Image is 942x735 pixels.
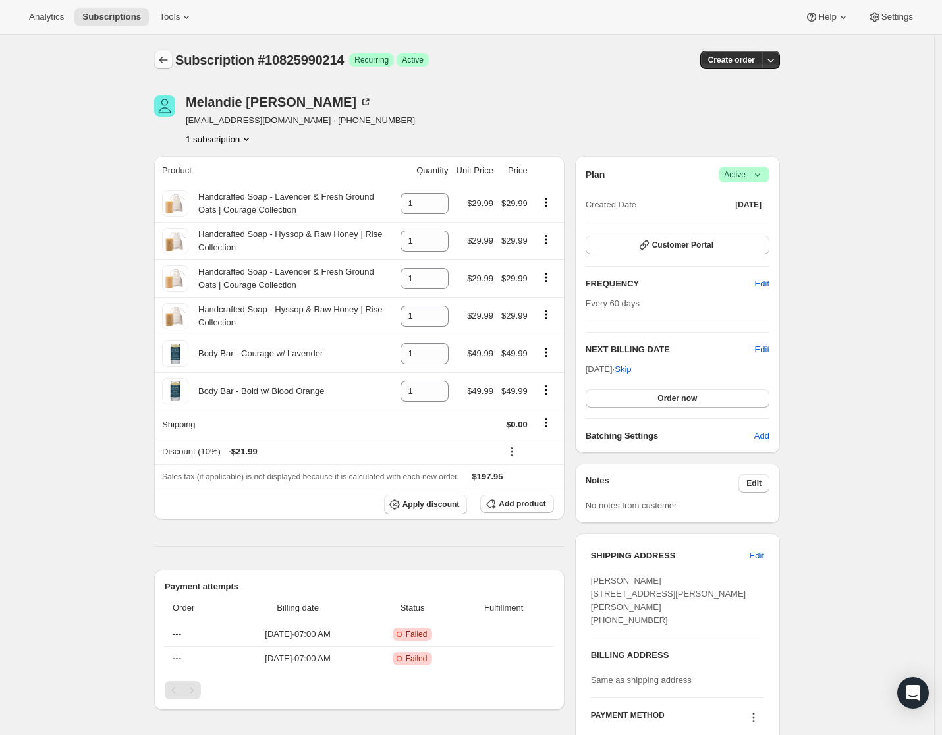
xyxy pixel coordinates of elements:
span: Add [754,429,769,443]
span: [DATE] · [586,364,632,374]
span: Billing date [233,601,364,614]
span: $29.99 [501,198,528,208]
span: $29.99 [467,198,493,208]
div: Handcrafted Soap - Lavender & Fresh Ground Oats | Courage Collection [188,190,393,217]
span: Customer Portal [652,240,713,250]
button: Product actions [536,232,557,247]
img: product img [162,190,188,217]
th: Shipping [154,410,397,439]
div: Handcrafted Soap - Hyssop & Raw Honey | Rise Collection [188,303,393,329]
img: product img [162,303,188,329]
div: Melandie [PERSON_NAME] [186,95,372,109]
button: Edit [747,273,777,294]
span: $197.95 [472,472,503,481]
div: Handcrafted Soap - Hyssop & Raw Honey | Rise Collection [188,228,393,254]
button: Subscriptions [74,8,149,26]
button: [DATE] [727,196,769,214]
span: Apply discount [402,499,460,510]
h6: Batching Settings [586,429,754,443]
span: $49.99 [501,386,528,396]
span: Active [402,55,424,65]
button: Product actions [536,195,557,209]
h3: Notes [586,474,739,493]
span: $29.99 [467,236,493,246]
span: $49.99 [467,348,493,358]
img: product img [162,265,188,292]
span: Edit [746,478,762,489]
th: Quantity [397,156,453,185]
th: Order [165,593,229,622]
span: $49.99 [501,348,528,358]
span: Subscriptions [82,12,141,22]
h2: NEXT BILLING DATE [586,343,755,356]
h2: Plan [586,168,605,181]
span: Melandie Ogletree [154,95,175,117]
button: Help [797,8,857,26]
button: Edit [742,545,772,566]
button: Add product [480,495,553,513]
div: Handcrafted Soap - Lavender & Fresh Ground Oats | Courage Collection [188,265,393,292]
button: Shipping actions [536,416,557,430]
span: Active [724,168,764,181]
span: Subscription #10825990214 [175,53,344,67]
button: Product actions [186,132,253,146]
img: product img [162,228,188,254]
h3: SHIPPING ADDRESS [591,549,750,562]
span: $29.99 [501,311,528,321]
button: Analytics [21,8,72,26]
span: Tools [159,12,180,22]
span: $0.00 [506,420,528,429]
div: Discount (10%) [162,445,493,458]
span: [DATE] · 07:00 AM [233,628,364,641]
button: Edit [755,343,769,356]
span: $29.99 [467,311,493,321]
span: Edit [750,549,764,562]
span: Order now [657,393,697,404]
span: [DATE] · 07:00 AM [233,652,364,665]
button: Create order [700,51,763,69]
h2: Payment attempts [165,580,554,593]
button: Customer Portal [586,236,769,254]
span: Status [371,601,453,614]
div: Body Bar - Bold w/ Blood Orange [188,385,325,398]
h3: BILLING ADDRESS [591,649,764,662]
span: Same as shipping address [591,675,692,685]
button: Tools [152,8,201,26]
button: Add [746,425,777,447]
span: Add product [499,499,545,509]
button: Product actions [536,383,557,397]
button: Order now [586,389,769,408]
h2: FREQUENCY [586,277,755,290]
span: [PERSON_NAME] [STREET_ADDRESS][PERSON_NAME][PERSON_NAME] [PHONE_NUMBER] [591,576,746,625]
button: Subscriptions [154,51,173,69]
span: Recurring [354,55,389,65]
img: product img [162,378,188,404]
span: Failed [406,629,428,640]
span: $49.99 [467,386,493,396]
span: $29.99 [501,273,528,283]
span: Analytics [29,12,64,22]
span: | [749,169,751,180]
span: Every 60 days [586,298,640,308]
button: Apply discount [384,495,468,514]
button: Product actions [536,308,557,322]
th: Price [497,156,532,185]
button: Product actions [536,270,557,285]
span: Settings [881,12,913,22]
th: Unit Price [453,156,497,185]
span: - $21.99 [229,445,258,458]
span: No notes from customer [586,501,677,510]
span: Created Date [586,198,636,211]
h3: PAYMENT METHOD [591,710,665,728]
div: Open Intercom Messenger [897,677,929,709]
span: [DATE] [735,200,762,210]
button: Edit [738,474,769,493]
button: Settings [860,8,921,26]
span: --- [173,653,181,663]
span: Skip [615,363,631,376]
span: Help [818,12,836,22]
nav: Pagination [165,681,554,699]
span: [EMAIL_ADDRESS][DOMAIN_NAME] · [PHONE_NUMBER] [186,114,415,127]
span: Create order [708,55,755,65]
